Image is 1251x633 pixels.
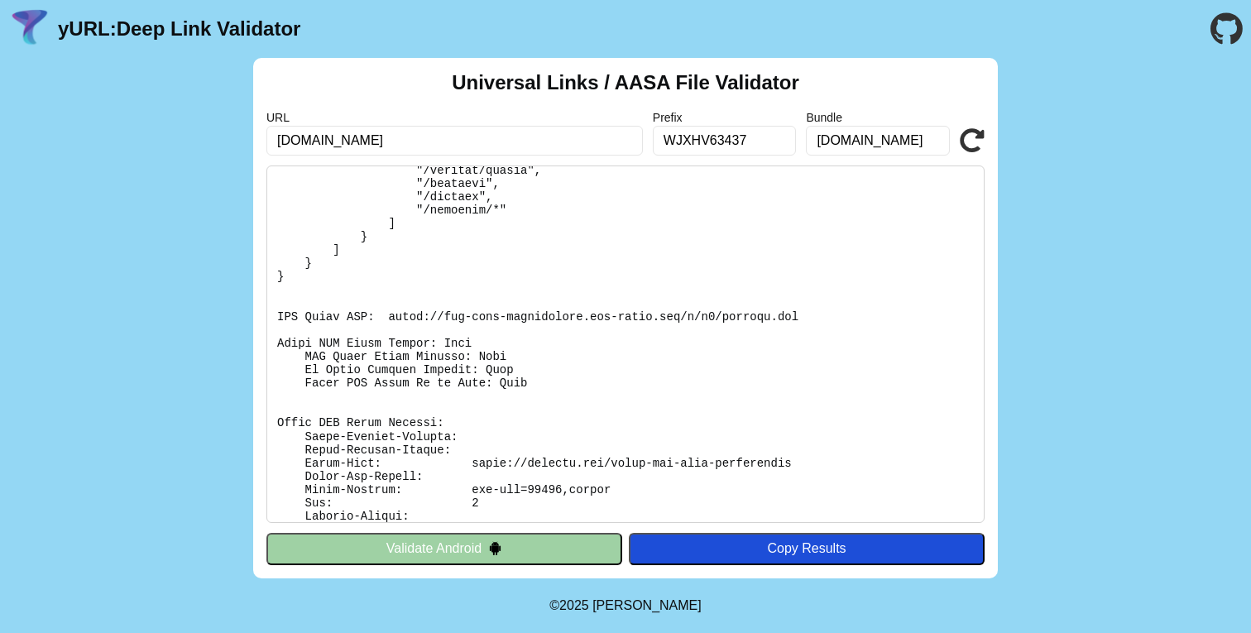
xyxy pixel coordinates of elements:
input: Optional [653,126,797,156]
img: droidIcon.svg [488,541,502,555]
button: Validate Android [266,533,622,564]
pre: Lorem ipsu do: sitam://consect.adi/elits-doe-temp-incididuntu La Etdolore: Magn Aliquae-admi: [ve... [266,165,985,523]
div: Copy Results [637,541,976,556]
input: Required [266,126,643,156]
a: Michael Ibragimchayev's Personal Site [592,598,702,612]
a: yURL:Deep Link Validator [58,17,300,41]
h2: Universal Links / AASA File Validator [452,71,799,94]
span: 2025 [559,598,589,612]
button: Copy Results [629,533,985,564]
input: Optional [806,126,950,156]
label: URL [266,111,643,124]
footer: © [549,578,701,633]
label: Bundle [806,111,950,124]
img: yURL Logo [8,7,51,50]
label: Prefix [653,111,797,124]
